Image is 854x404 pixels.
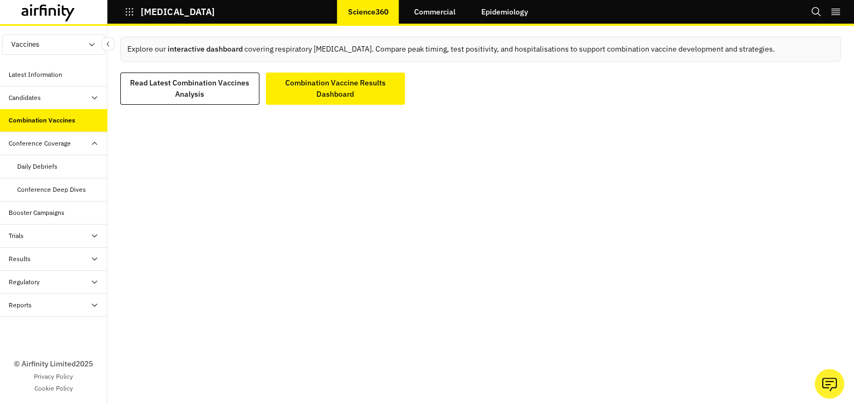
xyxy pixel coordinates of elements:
a: Privacy Policy [34,372,73,381]
div: Results [9,254,31,264]
div: Combination Vaccine Results Dashboard [273,77,398,100]
p: © Airfinity Limited 2025 [14,358,93,370]
div: Reports [9,300,32,310]
div: Latest Information [9,70,62,80]
div: Combination Vaccines [9,116,75,125]
div: Conference Coverage [9,139,71,148]
p: Science360 [348,8,388,16]
div: Candidates [9,93,41,103]
button: [MEDICAL_DATA] [125,3,215,21]
a: interactive dashboard [168,44,243,54]
div: Daily Debriefs [17,162,57,171]
a: Cookie Policy [34,384,73,393]
div: Trials [9,231,24,241]
div: Conference Deep Dives [17,185,86,194]
button: Close Sidebar [101,37,115,51]
button: Vaccines [2,34,105,55]
div: Read Latest Combination Vaccines Analysis [127,77,252,100]
p: [MEDICAL_DATA] [141,7,215,17]
div: Explore our covering respiratory [MEDICAL_DATA]. Compare peak timing, test positivity, and hospit... [120,37,841,62]
button: Ask our analysts [815,369,844,399]
div: Regulatory [9,277,40,287]
div: Booster Campaigns [9,208,64,218]
button: Search [811,3,822,21]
